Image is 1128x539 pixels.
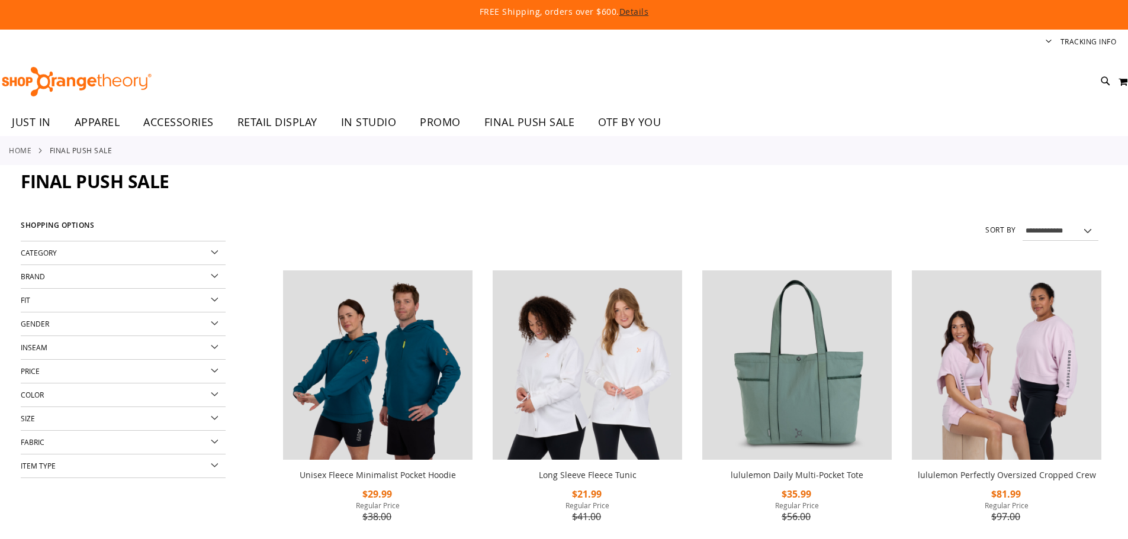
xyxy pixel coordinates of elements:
[912,501,1101,510] span: Regular Price
[143,109,214,135] span: ACCESSORIES
[341,109,397,135] span: IN STUDIO
[362,510,393,523] span: $38.00
[912,270,1101,462] a: lululemon Perfectly Oversized Cropped Crew
[782,488,813,501] span: $35.99
[912,270,1101,460] img: lululemon Perfectly Oversized Cropped Crew
[991,510,1022,523] span: $97.00
[283,270,473,462] a: Unisex Fleece Minimalist Pocket Hoodie
[493,270,682,460] img: Product image for Fleece Long Sleeve
[283,501,473,510] span: Regular Price
[572,488,603,501] span: $21.99
[209,6,920,18] p: FREE Shipping, orders over $600.
[702,270,892,460] img: lululemon Daily Multi-Pocket Tote
[21,265,226,289] div: Brand
[985,225,1016,235] label: Sort By
[991,488,1023,501] span: $81.99
[300,469,456,480] a: Unisex Fleece Minimalist Pocket Hoodie
[619,6,649,17] a: Details
[21,216,226,241] strong: Shopping Options
[572,510,603,523] span: $41.00
[598,109,661,135] span: OTF BY YOU
[329,109,409,136] a: IN STUDIO
[484,109,575,135] span: FINAL PUSH SALE
[21,319,49,328] span: Gender
[21,461,56,470] span: Item Type
[12,109,51,135] span: JUST IN
[21,454,226,478] div: Item Type
[21,248,57,257] span: Category
[493,501,682,510] span: Regular Price
[283,270,473,460] img: Unisex Fleece Minimalist Pocket Hoodie
[731,469,863,480] a: lululemon Daily Multi-Pocket Tote
[50,145,113,156] strong: FINAL PUSH SALE
[918,469,1096,480] a: lululemon Perfectly Oversized Cropped Crew
[21,272,45,281] span: Brand
[21,366,40,376] span: Price
[226,109,329,136] a: RETAIL DISPLAY
[586,109,673,136] a: OTF BY YOU
[1046,37,1052,48] button: Account menu
[21,289,226,312] div: Fit
[473,109,587,135] a: FINAL PUSH SALE
[21,407,226,431] div: Size
[782,510,812,523] span: $56.00
[21,336,226,360] div: Inseam
[21,241,226,265] div: Category
[75,109,120,135] span: APPAREL
[702,270,892,462] a: lululemon Daily Multi-Pocket Tote
[21,169,169,193] span: FINAL PUSH SALE
[21,312,226,336] div: Gender
[21,383,226,407] div: Color
[408,109,473,136] a: PROMO
[21,437,44,447] span: Fabric
[237,109,317,135] span: RETAIL DISPLAY
[9,145,31,156] a: Home
[21,360,226,383] div: Price
[539,469,637,480] a: Long Sleeve Fleece Tunic
[131,109,226,136] a: ACCESSORIES
[63,109,132,136] a: APPAREL
[362,488,394,501] span: $29.99
[420,109,461,135] span: PROMO
[21,414,35,423] span: Size
[702,501,892,510] span: Regular Price
[21,343,47,352] span: Inseam
[21,431,226,454] div: Fabric
[1060,37,1117,47] a: Tracking Info
[21,295,30,305] span: Fit
[21,390,44,399] span: Color
[493,270,682,462] a: Product image for Fleece Long Sleeve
